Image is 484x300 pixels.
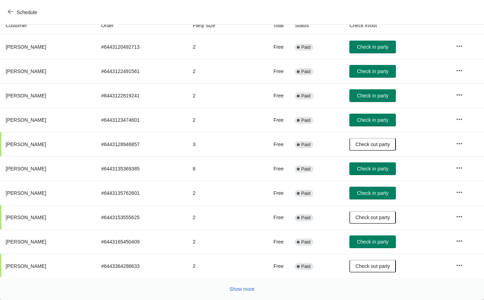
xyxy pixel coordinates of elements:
[187,35,249,59] td: 2
[96,16,187,35] th: Order
[301,118,310,123] span: Paid
[96,229,187,254] td: # 6443165450409
[6,166,46,172] span: [PERSON_NAME]
[187,108,249,132] td: 2
[17,10,37,15] span: Schedule
[357,190,388,196] span: Check in party
[301,93,310,99] span: Paid
[227,283,257,295] button: Show more
[349,41,396,53] button: Check in party
[6,239,46,245] span: [PERSON_NAME]
[349,89,396,102] button: Check in party
[6,117,46,123] span: [PERSON_NAME]
[6,190,46,196] span: [PERSON_NAME]
[249,108,289,132] td: Free
[187,229,249,254] td: 2
[301,239,310,245] span: Paid
[96,181,187,205] td: # 6443135762601
[249,205,289,229] td: Free
[6,263,46,269] span: [PERSON_NAME]
[349,211,396,224] button: Check out party
[6,142,46,147] span: [PERSON_NAME]
[249,83,289,108] td: Free
[249,59,289,83] td: Free
[96,35,187,59] td: # 6443120492713
[349,114,396,126] button: Check in party
[349,235,396,248] button: Check in party
[357,68,388,74] span: Check in party
[187,205,249,229] td: 2
[6,68,46,74] span: [PERSON_NAME]
[301,215,310,221] span: Paid
[355,215,390,220] span: Check out party
[349,187,396,199] button: Check in party
[187,83,249,108] td: 2
[96,59,187,83] td: # 6443122491561
[96,156,187,181] td: # 6443135369385
[249,16,289,35] th: Total
[187,59,249,83] td: 2
[355,263,390,269] span: Check out party
[357,93,388,98] span: Check in party
[249,254,289,278] td: Free
[357,44,388,50] span: Check in party
[301,142,310,148] span: Paid
[187,16,249,35] th: Party Size
[355,142,390,147] span: Check out party
[249,156,289,181] td: Free
[301,166,310,172] span: Paid
[229,286,255,292] span: Show more
[349,162,396,175] button: Check in party
[357,117,388,123] span: Check in party
[249,132,289,156] td: Free
[187,254,249,278] td: 2
[349,65,396,78] button: Check in party
[249,181,289,205] td: Free
[344,16,450,35] th: Check in/out
[357,166,388,172] span: Check in party
[96,205,187,229] td: # 6443153555625
[96,83,187,108] td: # 6443122819241
[349,138,396,151] button: Check out party
[357,239,388,245] span: Check in party
[4,6,43,19] button: Schedule
[289,16,344,35] th: Status
[96,132,187,156] td: # 6443128946857
[6,44,46,50] span: [PERSON_NAME]
[6,93,46,98] span: [PERSON_NAME]
[187,181,249,205] td: 2
[301,69,310,74] span: Paid
[6,215,46,220] span: [PERSON_NAME]
[187,132,249,156] td: 3
[301,191,310,196] span: Paid
[96,108,187,132] td: # 6443123474601
[301,264,310,269] span: Paid
[187,156,249,181] td: 6
[249,229,289,254] td: Free
[249,35,289,59] td: Free
[301,44,310,50] span: Paid
[96,254,187,278] td: # 6443364286633
[349,260,396,272] button: Check out party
